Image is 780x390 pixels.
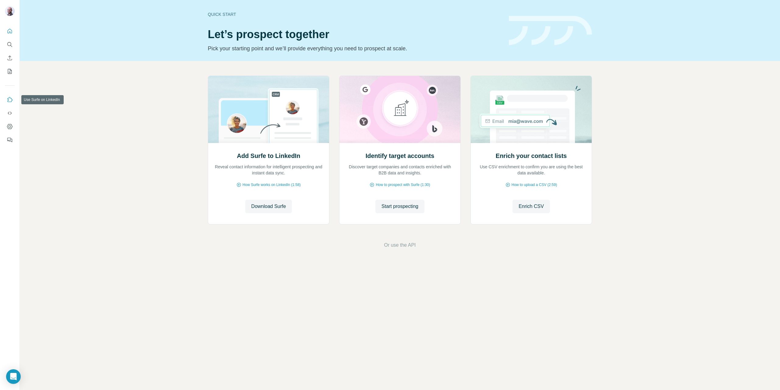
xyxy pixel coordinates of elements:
[208,28,502,41] h1: Let’s prospect together
[5,121,15,132] button: Dashboard
[509,16,592,45] img: banner
[470,76,592,143] img: Enrich your contact lists
[477,164,586,176] p: Use CSV enrichment to confirm you are using the best data available.
[375,200,424,213] button: Start prospecting
[5,26,15,37] button: Quick start
[5,6,15,16] img: Avatar
[208,76,329,143] img: Add Surfe to LinkedIn
[512,182,557,188] span: How to upload a CSV (2:59)
[519,203,544,210] span: Enrich CSV
[496,152,567,160] h2: Enrich your contact lists
[384,242,416,249] button: Or use the API
[376,182,430,188] span: How to prospect with Surfe (1:30)
[5,94,15,105] button: Use Surfe on LinkedIn
[5,39,15,50] button: Search
[208,11,502,17] div: Quick start
[512,200,550,213] button: Enrich CSV
[339,76,461,143] img: Identify target accounts
[6,369,21,384] div: Open Intercom Messenger
[5,134,15,145] button: Feedback
[366,152,434,160] h2: Identify target accounts
[5,108,15,119] button: Use Surfe API
[208,44,502,53] p: Pick your starting point and we’ll provide everything you need to prospect at scale.
[346,164,454,176] p: Discover target companies and contacts enriched with B2B data and insights.
[245,200,292,213] button: Download Surfe
[214,164,323,176] p: Reveal contact information for intelligent prospecting and instant data sync.
[381,203,418,210] span: Start prospecting
[5,66,15,77] button: My lists
[251,203,286,210] span: Download Surfe
[5,52,15,63] button: Enrich CSV
[237,152,300,160] h2: Add Surfe to LinkedIn
[243,182,301,188] span: How Surfe works on LinkedIn (1:58)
